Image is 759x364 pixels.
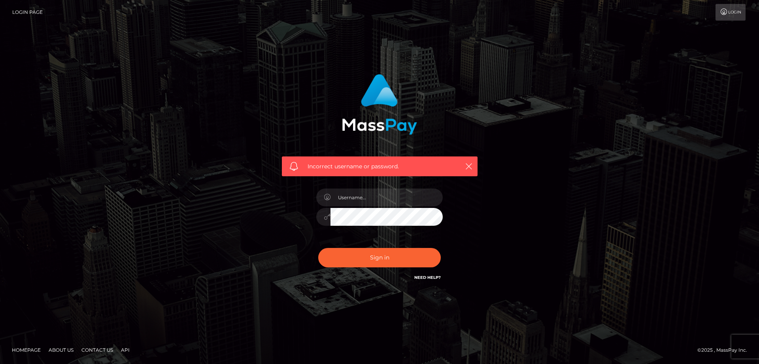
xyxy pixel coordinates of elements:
[716,4,746,21] a: Login
[330,189,443,206] input: Username...
[342,74,417,135] img: MassPay Login
[78,344,116,356] a: Contact Us
[318,248,441,267] button: Sign in
[414,275,441,280] a: Need Help?
[45,344,77,356] a: About Us
[9,344,44,356] a: Homepage
[697,346,753,354] div: © 2025 , MassPay Inc.
[308,162,452,171] span: Incorrect username or password.
[12,4,43,21] a: Login Page
[118,344,133,356] a: API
